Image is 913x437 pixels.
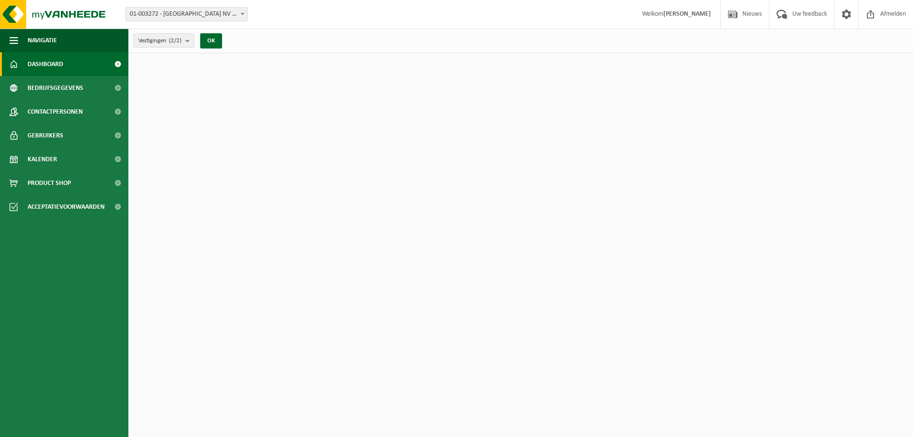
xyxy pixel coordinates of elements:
[28,100,83,124] span: Contactpersonen
[663,10,711,18] strong: [PERSON_NAME]
[28,29,57,52] span: Navigatie
[200,33,222,49] button: OK
[28,124,63,147] span: Gebruikers
[138,34,182,48] span: Vestigingen
[133,33,194,48] button: Vestigingen(2/2)
[169,38,182,44] count: (2/2)
[126,7,248,21] span: 01-003272 - BELGOSUC NV - BEERNEM
[28,52,63,76] span: Dashboard
[28,195,105,219] span: Acceptatievoorwaarden
[126,8,247,21] span: 01-003272 - BELGOSUC NV - BEERNEM
[28,147,57,171] span: Kalender
[28,76,83,100] span: Bedrijfsgegevens
[28,171,71,195] span: Product Shop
